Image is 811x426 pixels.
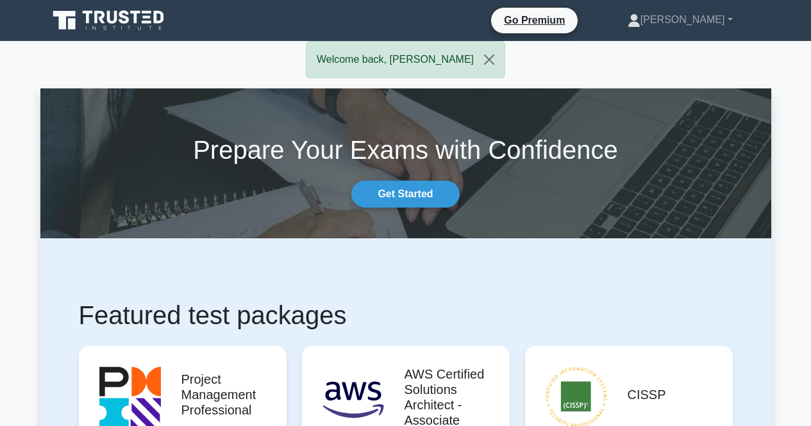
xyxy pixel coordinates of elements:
[597,7,764,33] a: [PERSON_NAME]
[351,181,459,208] a: Get Started
[79,300,733,331] h1: Featured test packages
[474,42,505,78] button: Close
[496,12,573,28] a: Go Premium
[40,135,771,165] h1: Prepare Your Exams with Confidence
[306,41,505,78] div: Welcome back, [PERSON_NAME]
